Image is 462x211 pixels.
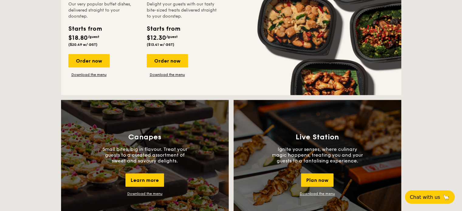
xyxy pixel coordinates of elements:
p: Ignite your senses, where culinary magic happens, treating you and your guests to a tantalising e... [272,146,363,164]
div: Delight your guests with our tasty bite-sized treats delivered straight to your doorstep. [147,1,218,19]
span: /guest [88,35,99,39]
div: Plan now [301,173,334,187]
h3: Live Station [296,133,339,141]
div: Order now [68,54,110,67]
div: Our very popular buffet dishes, delivered straight to your doorstep. [68,1,139,19]
span: 🦙 [443,194,450,201]
span: $12.30 [147,34,166,42]
span: ($13.41 w/ GST) [147,43,174,47]
div: Starts from [68,24,101,33]
div: Learn more [125,173,164,187]
p: Small bites, big in flavour. Treat your guests to a curated assortment of sweet and savoury delig... [99,146,190,164]
a: Download the menu [68,72,110,77]
div: Starts from [147,24,180,33]
span: $18.80 [68,34,88,42]
a: Download the menu [147,72,188,77]
button: Chat with us🦙 [405,190,455,204]
a: Download the menu [300,192,335,196]
div: Order now [147,54,188,67]
a: Download the menu [127,192,163,196]
span: Chat with us [410,194,440,200]
span: ($20.49 w/ GST) [68,43,98,47]
span: /guest [166,35,178,39]
h3: Canapes [128,133,161,141]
